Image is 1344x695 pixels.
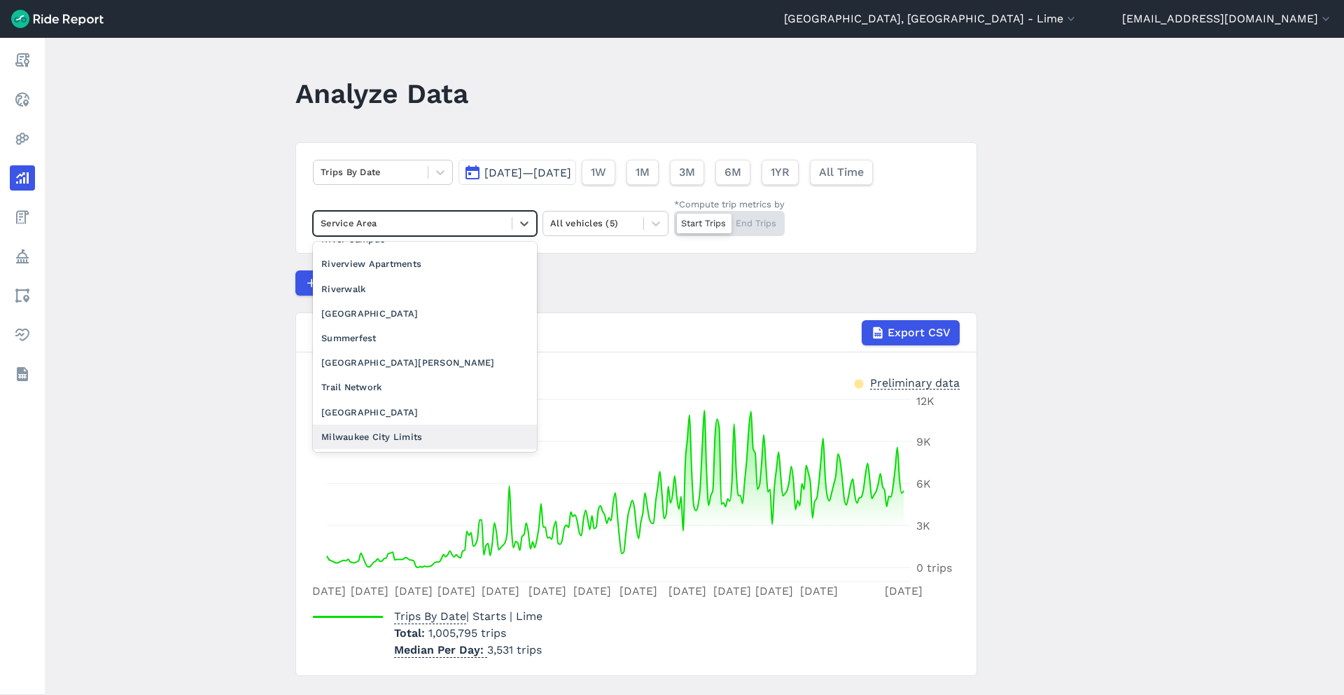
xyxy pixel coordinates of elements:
[313,350,537,375] div: [GEOGRAPHIC_DATA][PERSON_NAME]
[916,519,930,532] tspan: 3K
[295,74,468,113] h1: Analyze Data
[313,425,537,449] div: Milwaukee City Limits
[313,277,537,301] div: Riverwalk
[573,584,611,598] tspan: [DATE]
[800,584,838,598] tspan: [DATE]
[10,48,35,73] a: Report
[591,164,606,181] span: 1W
[619,584,657,598] tspan: [DATE]
[762,160,799,185] button: 1YR
[916,435,931,448] tspan: 9K
[437,584,475,598] tspan: [DATE]
[670,160,704,185] button: 3M
[482,584,519,598] tspan: [DATE]
[888,324,951,341] span: Export CSV
[1122,11,1333,27] button: [EMAIL_ADDRESS][DOMAIN_NAME]
[313,320,960,345] div: Trips By Date | Starts | Lime
[862,320,960,345] button: Export CSV
[713,584,751,598] tspan: [DATE]
[679,164,695,181] span: 3M
[351,584,388,598] tspan: [DATE]
[10,205,35,230] a: Fees
[10,362,35,387] a: Datasets
[636,164,650,181] span: 1M
[394,605,466,624] span: Trips By Date
[394,626,428,640] span: Total
[10,283,35,308] a: Areas
[626,160,659,185] button: 1M
[755,584,793,598] tspan: [DATE]
[11,10,104,28] img: Ride Report
[819,164,864,181] span: All Time
[870,375,960,390] div: Preliminary data
[916,394,934,408] tspan: 12K
[771,164,790,181] span: 1YR
[394,642,542,659] p: 3,531 trips
[428,626,506,640] span: 1,005,795 trips
[668,584,706,598] tspan: [DATE]
[458,160,576,185] button: [DATE]—[DATE]
[484,166,571,179] span: [DATE]—[DATE]
[295,270,424,296] button: Compare Metrics
[10,322,35,347] a: Health
[715,160,750,185] button: 6M
[724,164,741,181] span: 6M
[313,301,537,326] div: [GEOGRAPHIC_DATA]
[885,584,923,598] tspan: [DATE]
[10,126,35,151] a: Heatmaps
[10,244,35,269] a: Policy
[313,326,537,350] div: Summerfest
[674,198,785,211] div: *Compute trip metrics by
[313,252,537,276] div: Riverview Apartments
[784,11,1078,27] button: [GEOGRAPHIC_DATA], [GEOGRAPHIC_DATA] - Lime
[10,165,35,191] a: Analyze
[395,584,433,598] tspan: [DATE]
[10,87,35,112] a: Realtime
[308,584,346,598] tspan: [DATE]
[313,400,537,425] div: [GEOGRAPHIC_DATA]
[582,160,615,185] button: 1W
[810,160,873,185] button: All Time
[313,375,537,399] div: Trail Network
[916,477,931,490] tspan: 6K
[916,561,952,574] tspan: 0 trips
[394,639,487,658] span: Median Per Day
[528,584,566,598] tspan: [DATE]
[394,610,542,623] span: | Starts | Lime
